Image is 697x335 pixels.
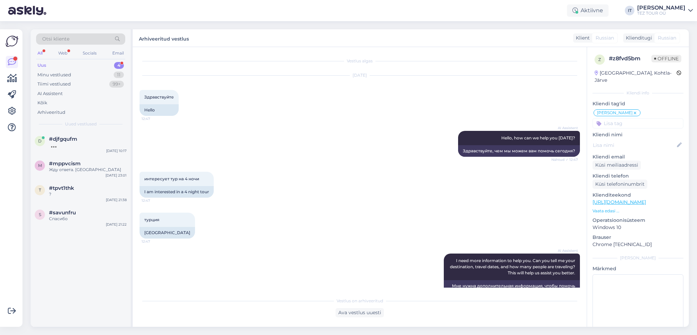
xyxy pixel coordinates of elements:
div: Socials [81,49,98,58]
p: Kliendi tag'id [593,100,683,107]
input: Lisa tag [593,118,683,128]
div: Arhiveeritud [37,109,65,116]
span: #tpvt1thk [49,185,74,191]
span: Russian [658,34,676,42]
div: Klient [573,34,590,42]
div: Tiimi vestlused [37,81,71,88]
span: Offline [651,55,681,62]
div: [DATE] 10:17 [106,148,127,153]
div: Uus [37,62,46,69]
p: Kliendi email [593,153,683,161]
span: #savunfru [49,210,76,216]
div: Hello [140,104,179,116]
span: #mppvcism [49,161,81,167]
p: Chrome [TECHNICAL_ID] [593,241,683,248]
span: d [38,138,42,143]
div: [GEOGRAPHIC_DATA], Kohtla-Järve [595,70,677,84]
div: [DATE] 21:22 [106,222,127,227]
div: Email [111,49,125,58]
div: Kliendi info [593,90,683,96]
div: [DATE] 21:38 [106,197,127,202]
div: 99+ [109,81,124,88]
p: Kliendi telefon [593,172,683,180]
span: [PERSON_NAME] [597,111,633,115]
div: [PERSON_NAME] [637,5,685,11]
span: Uued vestlused [65,121,97,127]
span: Здравствуйте [144,94,174,100]
span: интересует тур на 4 ночи [144,176,199,181]
div: I am interested in a 4 night tour [140,186,214,198]
div: Ava vestlus uuesti [336,308,384,317]
span: Nähtud ✓ 12:47 [551,157,578,162]
span: m [38,163,42,168]
label: Arhiveeritud vestlus [139,33,189,43]
div: Vestlus algas [140,58,580,64]
div: All [36,49,44,58]
span: t [39,187,41,193]
p: Vaata edasi ... [593,208,683,214]
div: Aktiivne [567,4,609,17]
div: 11 [114,72,124,78]
p: Märkmed [593,265,683,272]
span: Otsi kliente [42,35,69,43]
div: Küsi meiliaadressi [593,161,641,170]
span: 12:47 [142,116,167,121]
a: [PERSON_NAME]TEZ TOUR OÜ [637,5,693,16]
span: Hello, how can we help you [DATE]? [501,135,575,140]
a: [URL][DOMAIN_NAME] [593,199,646,205]
span: AI Assistent [552,125,578,131]
div: Kõik [37,100,47,106]
div: 4 [114,62,124,69]
p: Brauser [593,234,683,241]
span: z [598,57,601,62]
div: Жду ответа. [GEOGRAPHIC_DATA] [49,167,127,173]
input: Lisa nimi [593,141,676,149]
p: Klienditeekond [593,192,683,199]
div: Здравствуйте, чем мы можем вам помочь сегодня? [458,145,580,157]
div: [DATE] [140,72,580,78]
div: Minu vestlused [37,72,71,78]
span: 12:47 [142,239,167,244]
span: 12:47 [142,198,167,203]
span: турция [144,217,159,222]
div: # z8fvd5bm [609,55,651,63]
div: AI Assistent [37,90,63,97]
span: AI Assistent [552,248,578,253]
div: Спасибо [49,216,127,222]
div: Мне нужна дополнительная информация, чтобы помочь вам. Не могли бы вы сообщить пункт назначения, ... [444,280,580,310]
div: Küsi telefoninumbrit [593,180,647,189]
p: Operatsioonisüsteem [593,217,683,224]
span: Vestlus on arhiveeritud [337,298,383,304]
span: I need more information to help you. Can you tell me your destination, travel dates, and how many... [450,258,576,275]
p: Windows 10 [593,224,683,231]
div: [GEOGRAPHIC_DATA] [140,227,195,239]
div: [PERSON_NAME] [593,255,683,261]
span: Russian [596,34,614,42]
div: ? [49,191,127,197]
div: Web [57,49,69,58]
div: Klienditugi [623,34,652,42]
div: [DATE] 23:01 [106,173,127,178]
img: Askly Logo [5,35,18,48]
span: #djfgqufm [49,136,77,142]
span: s [39,212,41,217]
div: TEZ TOUR OÜ [637,11,685,16]
div: IT [625,6,634,15]
p: Kliendi nimi [593,131,683,138]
